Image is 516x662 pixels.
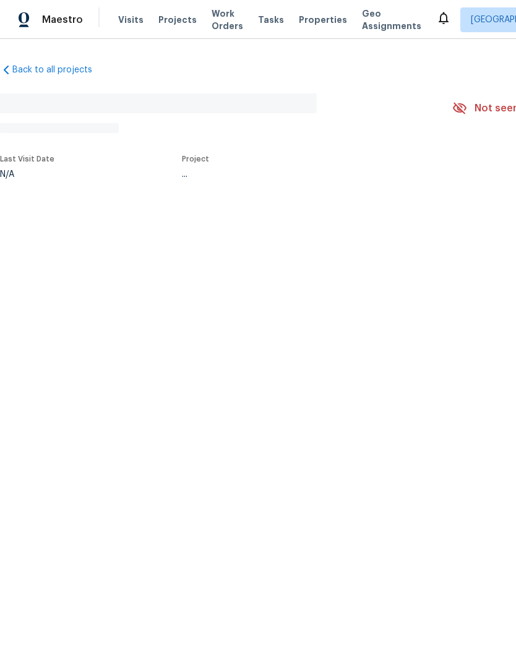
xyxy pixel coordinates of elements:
[212,7,243,32] span: Work Orders
[362,7,421,32] span: Geo Assignments
[182,170,419,179] div: ...
[299,14,347,26] span: Properties
[118,14,144,26] span: Visits
[182,155,209,163] span: Project
[258,15,284,24] span: Tasks
[158,14,197,26] span: Projects
[42,14,83,26] span: Maestro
